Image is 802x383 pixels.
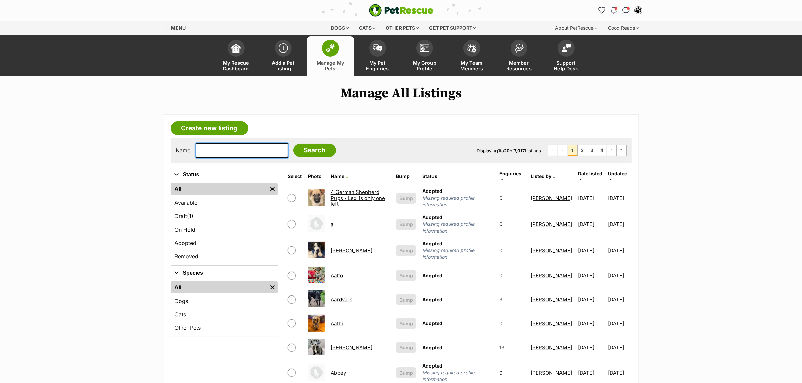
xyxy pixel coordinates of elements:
a: Draft [171,210,278,222]
span: Menu [171,25,186,31]
a: [PERSON_NAME] [531,247,572,254]
a: PetRescue [369,4,434,17]
span: My Team Members [457,60,487,71]
span: My Group Profile [410,60,440,71]
span: Adopted [422,214,442,220]
div: About PetRescue [551,21,602,35]
a: Page 3 [587,145,597,156]
button: Bump [396,318,416,329]
td: [DATE] [608,264,631,287]
td: [DATE] [576,211,607,237]
a: Removed [171,250,278,263]
span: Bump [399,320,413,327]
button: Bump [396,342,416,353]
span: Bump [399,247,413,254]
span: Add a Pet Listing [268,60,298,71]
button: Bump [396,270,416,281]
a: Name [331,173,348,179]
img: dashboard-icon-eb2f2d2d3e046f16d808141f083e7271f6b2e854fb5c12c21221c1fb7104beca.svg [231,43,241,53]
td: 0 [496,185,527,211]
ul: Account quick links [597,5,644,16]
button: Bump [396,367,416,378]
a: a [331,221,333,228]
a: Menu [164,21,191,33]
span: Adopted [422,363,442,369]
span: Adopted [422,241,442,246]
a: Add a Pet Listing [260,36,307,76]
button: Bump [396,219,416,230]
a: Last page [617,145,626,156]
a: My Pet Enquiries [354,36,401,76]
img: Abbey [308,364,325,381]
a: 4 German Shepherd Pups - Lexi is only one left [331,189,385,207]
img: Lynda Smith profile pic [635,7,642,14]
span: Adopted [422,297,442,302]
td: [DATE] [576,312,607,335]
span: Member Resources [504,60,534,71]
span: First page [548,145,558,156]
td: [DATE] [576,336,607,359]
div: Other pets [381,21,423,35]
button: Bump [396,245,416,256]
button: Status [171,170,278,179]
span: Displaying to of Listings [477,148,541,153]
span: Bump [399,369,413,376]
button: My account [633,5,644,16]
a: [PERSON_NAME] [531,272,572,279]
img: add-pet-listing-icon-0afa8454b4691262ce3f59096e99ab1cd57d4a30225e0717b998d2c9b9846f56.svg [279,43,288,53]
div: Get pet support [424,21,481,35]
input: Search [293,144,336,157]
label: Name [176,147,191,153]
span: Missing required profile information [422,247,493,260]
a: [PERSON_NAME] [531,320,572,327]
a: Adopted [171,237,278,249]
a: Dogs [171,295,278,307]
th: Status [420,168,496,184]
span: Page 1 [568,145,577,156]
a: Aalto [331,272,343,279]
a: On Hold [171,223,278,236]
a: [PERSON_NAME] [531,221,572,228]
a: All [171,281,267,293]
a: Aathi [331,320,343,327]
img: Abba Litter [308,339,325,355]
td: [DATE] [608,288,631,311]
span: Date listed [578,171,603,176]
button: Species [171,269,278,277]
a: Listed by [531,173,555,179]
span: My Rescue Dashboard [221,60,251,71]
img: group-profile-icon-3fa3cf56718a62981997c0bc7e787c4b2cf8bcc04b72c1350f741eb67cf2f40e.svg [420,44,429,52]
img: manage-my-pets-icon-02211641906a0b7f246fdf0571729dbe1e7629f14944591b6c1af311fb30b64b.svg [326,44,335,53]
nav: Pagination [548,145,627,156]
span: Missing required profile information [422,195,493,208]
a: [PERSON_NAME] [531,195,572,201]
a: Abbey [331,370,346,376]
a: Date listed [578,171,603,182]
a: [PERSON_NAME] [531,296,572,303]
a: Next page [607,145,616,156]
td: [DATE] [576,288,607,311]
a: Remove filter [267,183,278,195]
strong: 7,017 [514,148,525,153]
a: Favourites [597,5,607,16]
span: Bump [399,195,413,202]
td: [DATE] [608,238,631,263]
th: Bump [393,168,419,184]
a: [PERSON_NAME] [531,344,572,351]
td: [DATE] [576,238,607,263]
span: Name [331,173,344,179]
span: Adopted [422,188,442,194]
td: [DATE] [608,336,631,359]
a: [PERSON_NAME] [531,370,572,376]
a: Cats [171,308,278,320]
th: Select [285,168,304,184]
td: [DATE] [608,312,631,335]
td: [DATE] [608,211,631,237]
span: Support Help Desk [551,60,581,71]
button: Bump [396,294,416,305]
a: Conversations [621,5,632,16]
img: help-desk-icon-fdf02630f3aa405de69fd3d07c3f3aa587a6932b1a1747fa1d2bba05be0121f9.svg [562,44,571,52]
span: Missing required profile information [422,369,493,383]
span: Adopted [422,273,442,278]
a: My Rescue Dashboard [213,36,260,76]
